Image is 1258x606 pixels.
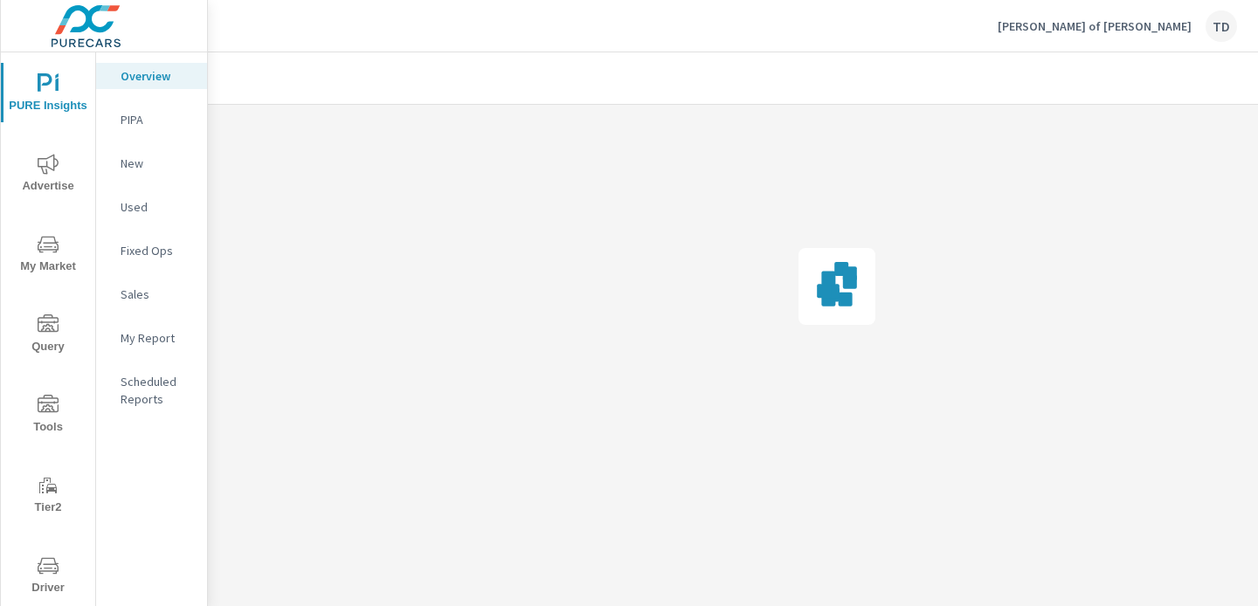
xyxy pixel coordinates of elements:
[6,555,90,598] span: Driver
[121,242,193,259] p: Fixed Ops
[6,475,90,518] span: Tier2
[96,281,207,307] div: Sales
[96,63,207,89] div: Overview
[96,107,207,133] div: PIPA
[96,325,207,351] div: My Report
[121,67,193,85] p: Overview
[96,150,207,176] div: New
[121,198,193,216] p: Used
[121,286,193,303] p: Sales
[121,373,193,408] p: Scheduled Reports
[6,73,90,116] span: PURE Insights
[6,234,90,277] span: My Market
[96,238,207,264] div: Fixed Ops
[998,18,1192,34] p: [PERSON_NAME] of [PERSON_NAME]
[121,111,193,128] p: PIPA
[121,329,193,347] p: My Report
[96,194,207,220] div: Used
[96,368,207,412] div: Scheduled Reports
[6,154,90,196] span: Advertise
[1206,10,1237,42] div: TD
[121,155,193,172] p: New
[6,395,90,437] span: Tools
[6,314,90,357] span: Query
